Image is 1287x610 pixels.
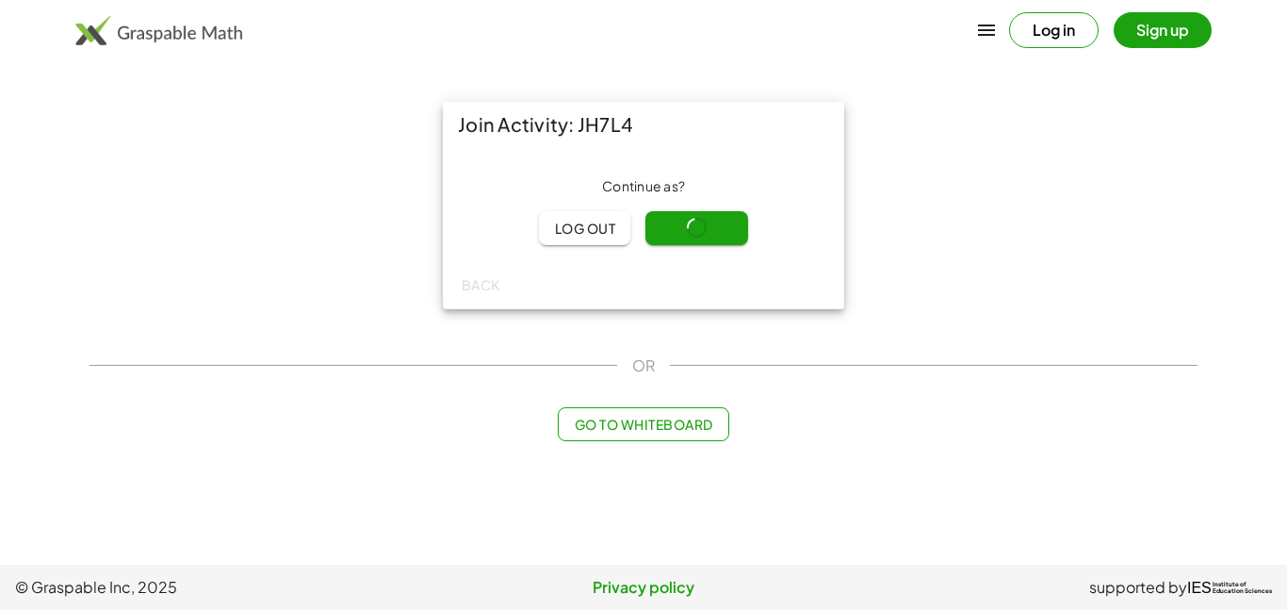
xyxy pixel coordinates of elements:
a: IESInstitute ofEducation Sciences [1187,576,1272,599]
button: Log in [1009,12,1099,48]
div: Continue as ? [458,177,829,196]
button: Go to Whiteboard [558,407,728,441]
span: Log out [554,220,615,237]
span: Institute of Education Sciences [1213,582,1272,595]
span: IES [1187,579,1212,597]
span: Go to Whiteboard [574,416,712,433]
span: © Graspable Inc, 2025 [15,576,434,599]
span: supported by [1089,576,1187,599]
button: Sign up [1114,12,1212,48]
a: Privacy policy [434,576,854,599]
span: OR [632,354,655,377]
button: Log out [539,211,630,245]
div: Join Activity: JH7L4 [443,102,844,147]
